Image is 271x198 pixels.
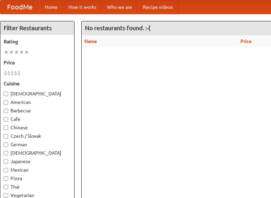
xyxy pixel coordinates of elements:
input: Thai [4,185,8,189]
a: Home [39,0,63,14]
input: Mexican [4,168,8,172]
input: Czech / Slovak [4,134,8,138]
input: Cafe [4,117,8,122]
input: Chinese [4,126,8,130]
label: Mexican [4,167,71,173]
ng-pluralize: No restaurants found. :-( [85,25,150,31]
li: ★ [14,48,19,56]
label: [DEMOGRAPHIC_DATA] [4,90,71,97]
input: Pizza [4,176,8,181]
li: ★ [19,48,24,56]
label: Thai [4,183,71,190]
input: German [4,142,8,147]
label: Czech / Slovak [4,133,71,139]
li: $ [4,69,7,77]
a: FoodMe [0,0,39,14]
h5: Price [4,59,71,66]
li: $ [14,69,17,77]
label: [DEMOGRAPHIC_DATA] [4,150,71,156]
h4: Filter Restaurants [0,21,74,35]
a: Recipe videos [138,0,178,14]
a: Name [84,39,97,44]
input: Vegetarian [4,193,8,198]
a: How it works [63,0,102,14]
li: $ [17,69,21,77]
label: Barbecue [4,107,71,114]
label: German [4,141,71,148]
li: $ [11,69,14,77]
a: Who we are [102,0,138,14]
input: [DEMOGRAPHIC_DATA] [4,151,8,155]
li: ★ [24,48,29,56]
input: American [4,100,8,105]
h5: Cuisine [4,80,71,87]
input: Barbecue [4,109,8,113]
label: Chinese [4,124,71,131]
li: $ [7,69,11,77]
input: Japanese [4,159,8,164]
li: ★ [4,48,9,56]
label: Cafe [4,116,71,123]
label: American [4,99,71,106]
label: Japanese [4,158,71,165]
li: ★ [9,48,14,56]
label: Pizza [4,175,71,182]
input: [DEMOGRAPHIC_DATA] [4,92,8,96]
h5: Rating [4,38,71,45]
a: Price [241,39,252,44]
